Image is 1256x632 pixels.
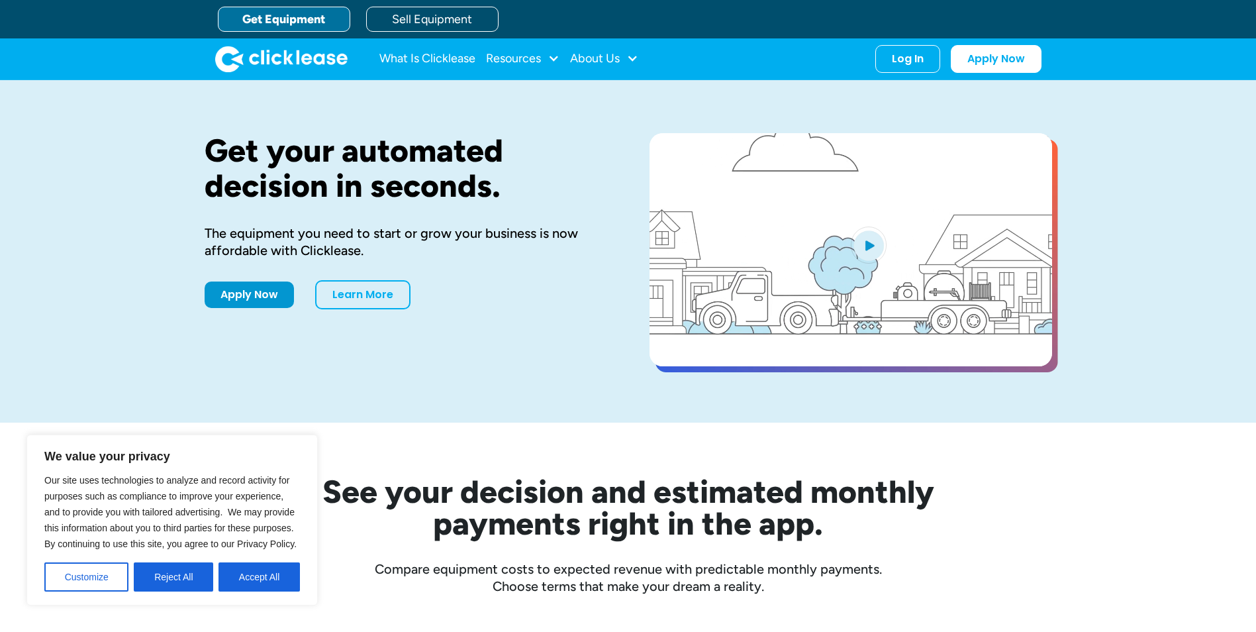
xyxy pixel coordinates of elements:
a: Apply Now [951,45,1041,73]
a: Sell Equipment [366,7,499,32]
a: Learn More [315,280,411,309]
a: open lightbox [650,133,1052,366]
img: Blue play button logo on a light blue circular background [851,227,887,264]
a: home [215,46,348,72]
h1: Get your automated decision in seconds. [205,133,607,203]
div: Log In [892,52,924,66]
button: Reject All [134,562,213,592]
div: Resources [486,46,559,72]
a: Apply Now [205,282,294,308]
button: Accept All [218,562,300,592]
p: We value your privacy [44,448,300,464]
a: Get Equipment [218,7,350,32]
a: What Is Clicklease [379,46,475,72]
div: The equipment you need to start or grow your business is now affordable with Clicklease. [205,225,607,259]
div: We value your privacy [26,435,318,606]
div: Compare equipment costs to expected revenue with predictable monthly payments. Choose terms that ... [205,560,1052,595]
button: Customize [44,562,128,592]
span: Our site uses technologies to analyze and record activity for purposes such as compliance to impr... [44,475,297,549]
h2: See your decision and estimated monthly payments right in the app. [258,476,999,539]
div: About Us [570,46,638,72]
img: Clicklease logo [215,46,348,72]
